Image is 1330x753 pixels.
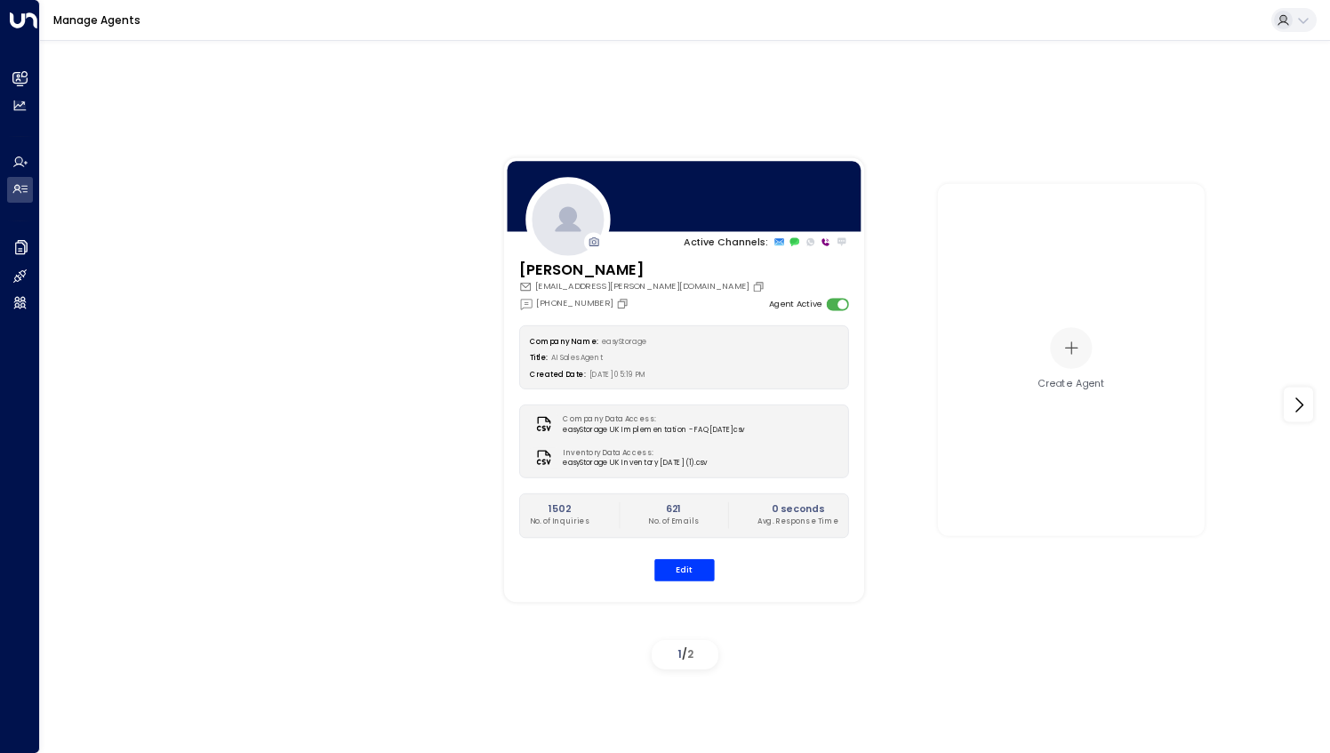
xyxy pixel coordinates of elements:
[518,280,767,292] div: [EMAIL_ADDRESS][PERSON_NAME][DOMAIN_NAME]
[684,235,768,249] p: Active Channels:
[757,502,838,517] h2: 0 seconds
[551,354,604,364] span: AI Sales Agent
[652,640,718,669] div: /
[529,354,548,364] label: Title:
[1038,377,1104,391] div: Create Agent
[648,517,699,527] p: No. of Emails
[757,517,838,527] p: Avg. Response Time
[53,12,140,28] a: Manage Agents
[563,413,739,424] label: Company Data Access:
[518,259,767,280] h3: [PERSON_NAME]
[529,337,597,347] label: Company Name:
[769,298,821,310] label: Agent Active
[518,296,631,310] div: [PHONE_NUMBER]
[687,646,693,661] span: 2
[563,447,701,458] label: Inventory Data Access:
[563,458,707,469] span: easyStorage UK Inventory [DATE] (1).csv
[529,517,589,527] p: No. of Inquiries
[677,646,682,661] span: 1
[563,425,744,436] span: easyStorage UK Implementation - FAQ [DATE]csv
[529,502,589,517] h2: 1502
[529,371,585,381] label: Created Date:
[648,502,699,517] h2: 621
[653,559,714,581] button: Edit
[601,337,645,347] span: easyStorage
[616,297,632,309] button: Copy
[589,371,646,381] span: [DATE] 05:19 PM
[752,280,768,292] button: Copy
